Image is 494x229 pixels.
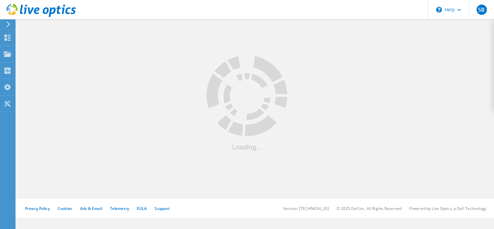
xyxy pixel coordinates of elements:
a: EULA [137,206,147,211]
svg: \n [436,7,442,13]
li: Version: [TECHNICAL_ID] [283,206,329,211]
a: Live Optics Dashboard [6,14,76,18]
a: Privacy Policy [25,206,50,211]
a: Cookies [58,206,72,211]
a: Telemetry [110,206,129,211]
li: Powered by Live Optics, a Dell Technology [409,206,486,211]
div: Loading... [207,143,287,150]
a: Support [155,206,170,211]
span: SB [478,7,485,12]
a: Ads & Email [80,206,102,211]
li: © 2025 Dell Inc. All Rights Reserved [337,206,402,211]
